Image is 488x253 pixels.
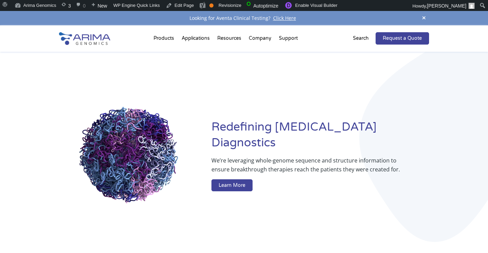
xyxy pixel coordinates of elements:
img: Arima-Genomics-logo [59,32,110,45]
p: Search [353,34,369,43]
h1: Redefining [MEDICAL_DATA] Diagnostics [211,119,429,156]
span: [PERSON_NAME] [427,3,466,9]
a: Request a Quote [376,32,429,45]
div: OK [209,3,213,8]
div: Looking for Aventa Clinical Testing? [59,14,429,23]
p: We’re leveraging whole-genome sequence and structure information to ensure breakthrough therapies... [211,156,402,179]
a: Learn More [211,179,253,192]
a: Click Here [270,15,299,21]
